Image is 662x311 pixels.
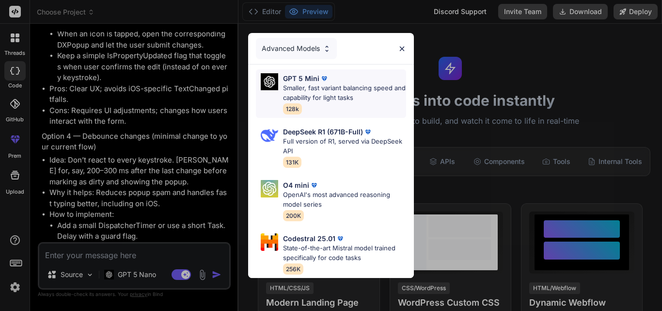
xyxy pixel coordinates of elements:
[261,73,278,90] img: Pick Models
[283,83,406,102] p: Smaller, fast variant balancing speed and capability for light tasks
[283,157,301,168] span: 131K
[283,73,319,83] p: GPT 5 Mini
[283,103,302,115] span: 128k
[309,180,319,190] img: premium
[283,190,406,209] p: OpenAI's most advanced reasoning model series
[398,45,406,53] img: close
[256,38,337,59] div: Advanced Models
[261,233,278,251] img: Pick Models
[261,127,278,144] img: Pick Models
[319,74,329,83] img: premium
[363,127,373,137] img: premium
[283,210,304,221] span: 200K
[283,244,406,262] p: State-of-the-art Mistral model trained specifically for code tasks
[283,137,406,156] p: Full version of R1, served via DeepSeek API
[323,45,331,53] img: Pick Models
[283,233,335,244] p: Codestral 25.01
[283,263,303,275] span: 256K
[283,127,363,137] p: DeepSeek R1 (671B-Full)
[261,180,278,197] img: Pick Models
[283,180,309,190] p: O4 mini
[335,234,345,244] img: premium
